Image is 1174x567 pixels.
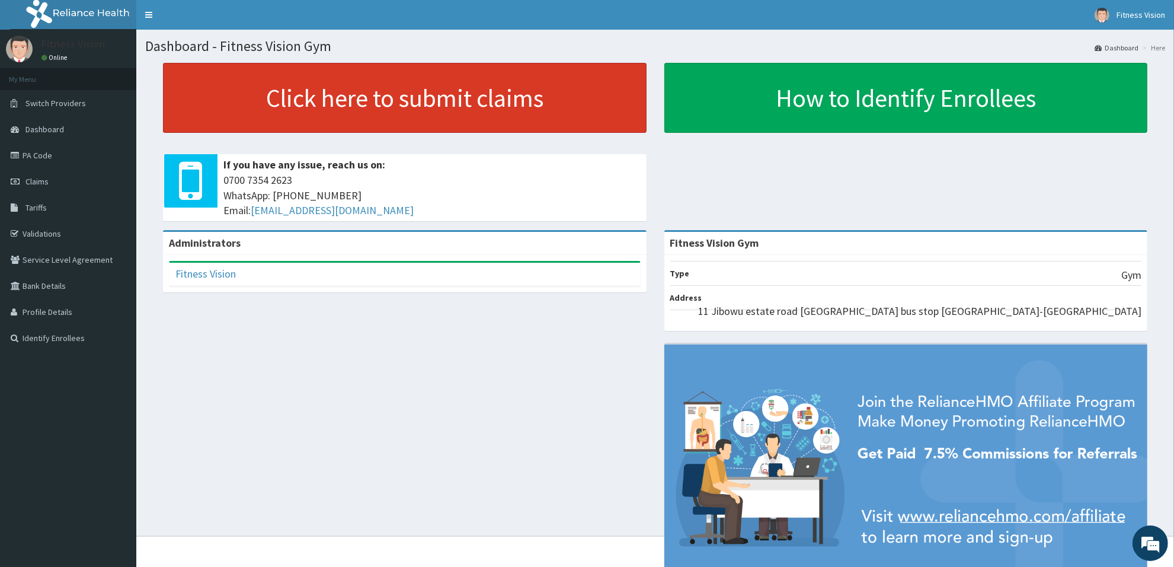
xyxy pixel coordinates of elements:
[41,53,70,62] a: Online
[25,202,47,213] span: Tariffs
[1095,8,1109,23] img: User Image
[175,267,236,281] a: Fitness Vision
[169,236,241,250] b: Administrators
[223,173,641,218] span: 0700 7354 2623 WhatsApp: [PHONE_NUMBER] Email:
[1117,9,1165,20] span: Fitness Vision
[6,36,33,62] img: User Image
[670,292,702,303] b: Address
[25,176,49,187] span: Claims
[664,63,1148,133] a: How to Identify Enrollees
[145,39,1165,54] h1: Dashboard - Fitness Vision Gym
[223,158,385,171] b: If you have any issue, reach us on:
[41,39,105,49] p: Fitness Vision
[670,268,690,279] b: Type
[1121,267,1141,283] p: Gym
[1140,43,1165,53] li: Here
[251,203,414,217] a: [EMAIL_ADDRESS][DOMAIN_NAME]
[25,98,86,109] span: Switch Providers
[670,236,759,250] strong: Fitness Vision Gym
[25,124,64,135] span: Dashboard
[163,63,647,133] a: Click here to submit claims
[698,304,1141,319] p: 11 Jibowu estate road [GEOGRAPHIC_DATA] bus stop [GEOGRAPHIC_DATA]-[GEOGRAPHIC_DATA]
[1095,43,1138,53] a: Dashboard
